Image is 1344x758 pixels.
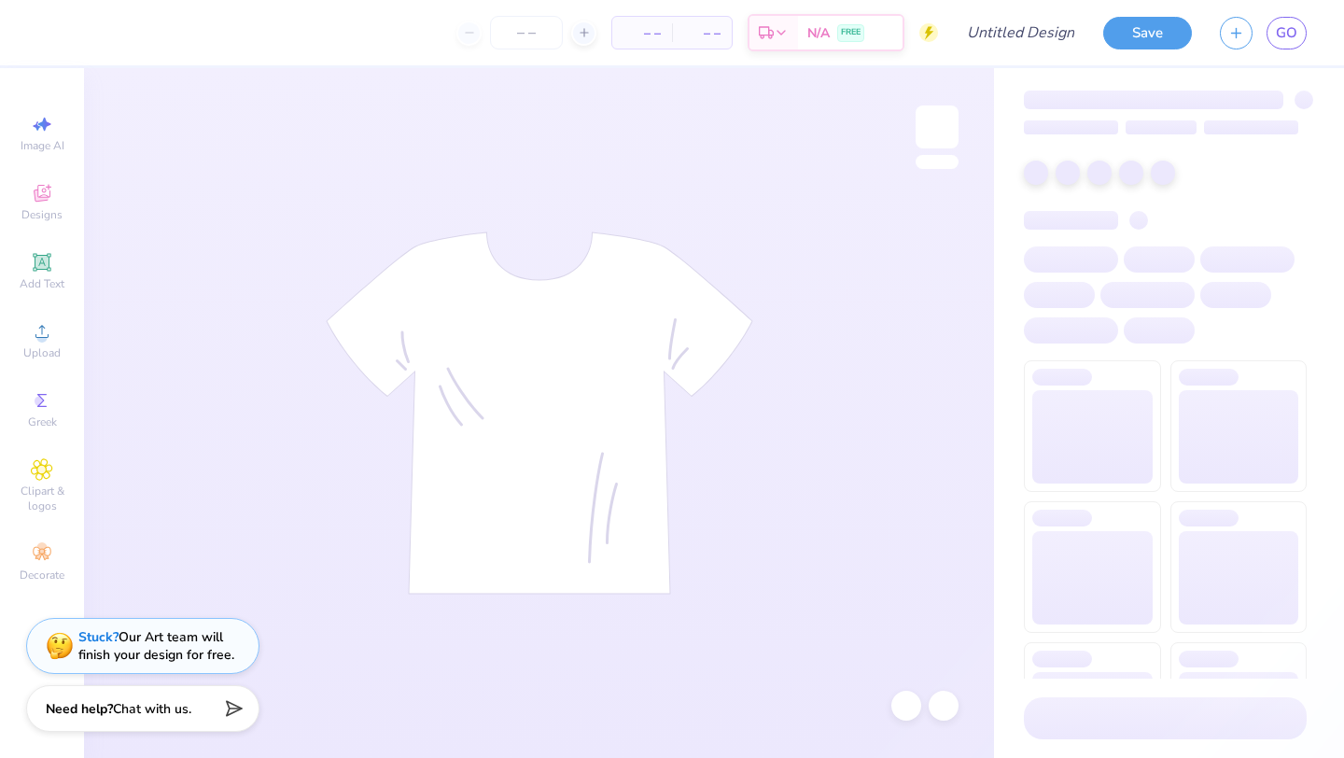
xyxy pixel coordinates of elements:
[1267,17,1307,49] a: GO
[807,23,830,43] span: N/A
[683,23,721,43] span: – –
[623,23,661,43] span: – –
[46,700,113,718] strong: Need help?
[9,484,75,513] span: Clipart & logos
[78,628,234,664] div: Our Art team will finish your design for free.
[1103,17,1192,49] button: Save
[841,26,861,39] span: FREE
[1276,22,1297,44] span: GO
[20,276,64,291] span: Add Text
[28,414,57,429] span: Greek
[952,14,1089,51] input: Untitled Design
[78,628,119,646] strong: Stuck?
[21,138,64,153] span: Image AI
[326,232,753,595] img: tee-skeleton.svg
[113,700,191,718] span: Chat with us.
[23,345,61,360] span: Upload
[490,16,563,49] input: – –
[20,568,64,583] span: Decorate
[21,207,63,222] span: Designs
